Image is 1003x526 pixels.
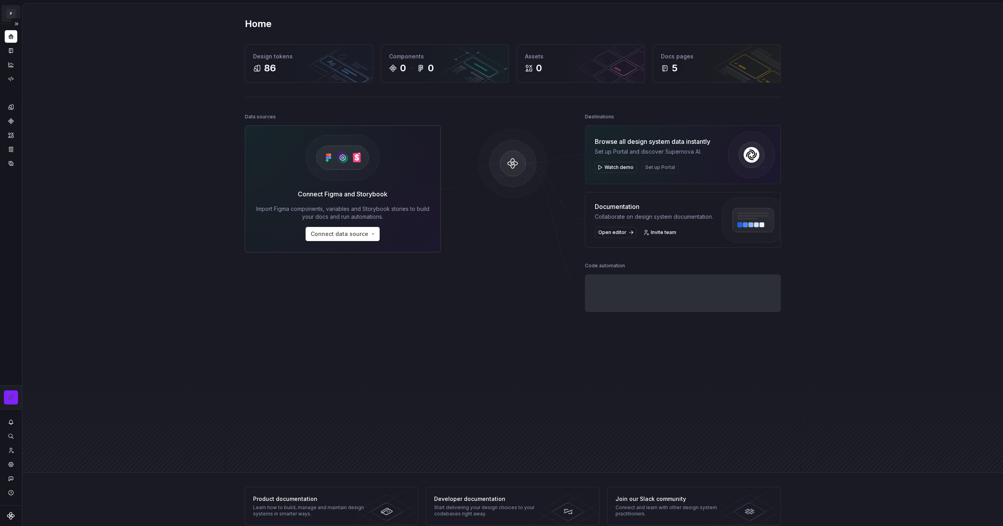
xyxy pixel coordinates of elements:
[400,62,406,74] div: 0
[5,30,17,43] a: Home
[5,129,17,141] a: Assets
[245,111,276,122] div: Data sources
[5,458,17,471] a: Settings
[595,202,713,211] div: Documentation
[428,62,434,74] div: 0
[253,53,365,60] div: Design tokens
[389,53,501,60] div: Components
[264,62,276,74] div: 86
[7,512,15,520] svg: Supernova Logo
[434,504,548,517] div: Start delivering your design choices to your codebases right away.
[245,18,272,30] h2: Home
[616,495,730,503] div: Join our Slack community
[651,229,676,236] span: Invite team
[256,205,429,221] div: Import Figma components, variables and Storybook stories to build your docs and run automations.
[253,495,367,503] div: Product documentation
[641,227,680,238] a: Invite team
[434,495,548,503] div: Developer documentation
[616,504,730,517] div: Connect and learn with other design system practitioners.
[605,164,634,170] span: Watch demo
[426,487,599,525] a: Developer documentationStart delivering your design choices to your codebases right away.
[585,260,625,271] div: Code automation
[311,230,368,238] span: Connect data source
[5,58,17,71] a: Analytics
[5,444,17,457] a: Invite team
[607,487,781,525] a: Join our Slack communityConnect and learn with other design system practitioners.
[595,162,637,173] button: Watch demo
[517,44,645,83] a: Assets0
[5,115,17,127] a: Components
[245,44,373,83] a: Design tokens86
[536,62,542,74] div: 0
[661,53,773,60] div: Docs pages
[5,157,17,170] a: Data sources
[253,504,367,517] div: Learn how to build, manage and maintain design systems in smarter ways.
[11,18,22,29] button: Expand sidebar
[585,111,614,122] div: Destinations
[5,101,17,113] a: Design tokens
[5,44,17,57] a: Documentation
[381,44,509,83] a: Components00
[595,148,710,156] div: Set up Portal and discover Supernova AI.
[6,9,16,18] div: P
[245,487,418,525] a: Product documentationLearn how to build, manage and maintain design systems in smarter ways.
[306,227,380,241] button: Connect data source
[598,229,626,236] span: Open editor
[672,62,677,74] div: 5
[5,472,17,485] button: Contact support
[595,213,713,221] div: Collaborate on design system documentation.
[5,430,17,443] button: Search ⌘K
[595,137,710,146] div: Browse all design system data instantly
[5,73,17,85] a: Code automation
[653,44,781,83] a: Docs pages5
[5,416,17,428] button: Notifications
[595,227,636,238] a: Open editor
[2,5,20,22] button: P
[525,53,637,60] div: Assets
[5,143,17,156] a: Storybook stories
[298,189,387,199] div: Connect Figma and Storybook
